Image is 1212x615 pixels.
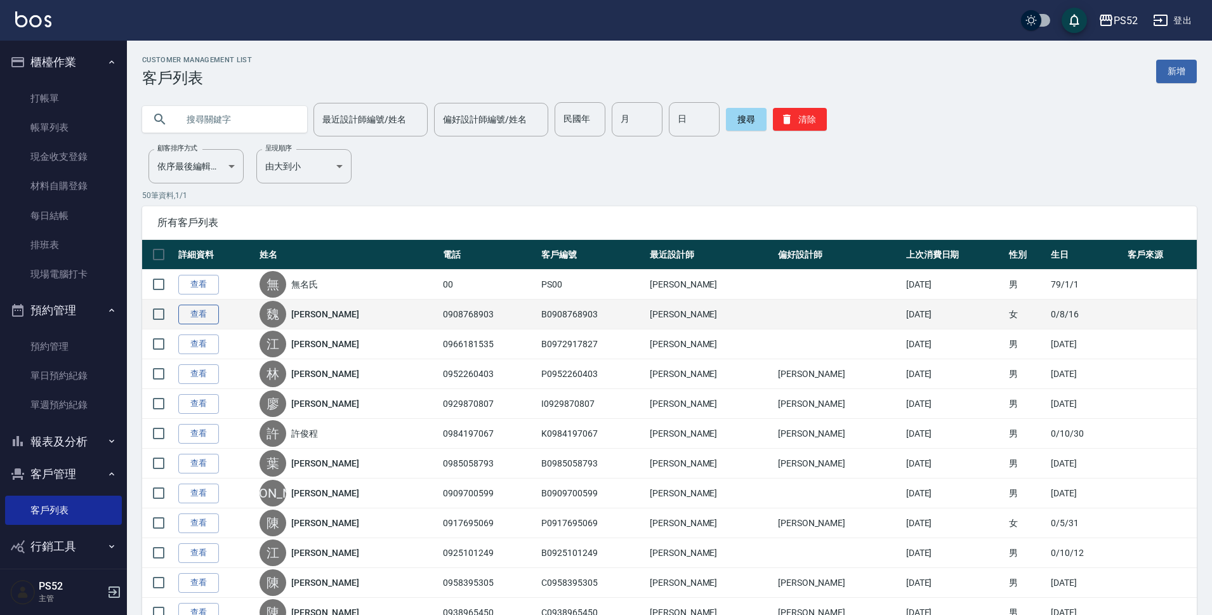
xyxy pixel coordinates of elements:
[1048,300,1124,329] td: 0/8/16
[440,538,538,568] td: 0925101249
[1124,240,1197,270] th: 客戶來源
[5,361,122,390] a: 單日預約紀錄
[726,108,767,131] button: 搜尋
[178,394,219,414] a: 查看
[903,300,1006,329] td: [DATE]
[39,580,103,593] h5: PS52
[1006,508,1048,538] td: 女
[1006,419,1048,449] td: 男
[5,260,122,289] a: 現場電腦打卡
[440,270,538,300] td: 00
[440,508,538,538] td: 0917695069
[538,419,647,449] td: K0984197067
[291,457,359,470] a: [PERSON_NAME]
[178,424,219,444] a: 查看
[440,419,538,449] td: 0984197067
[775,359,903,389] td: [PERSON_NAME]
[775,508,903,538] td: [PERSON_NAME]
[647,568,775,598] td: [PERSON_NAME]
[178,513,219,533] a: 查看
[142,190,1197,201] p: 50 筆資料, 1 / 1
[178,543,219,563] a: 查看
[15,11,51,27] img: Logo
[5,496,122,525] a: 客戶列表
[178,484,219,503] a: 查看
[291,546,359,559] a: [PERSON_NAME]
[538,240,647,270] th: 客戶編號
[647,449,775,479] td: [PERSON_NAME]
[5,171,122,201] a: 材料自購登錄
[903,419,1006,449] td: [DATE]
[260,539,286,566] div: 江
[142,69,252,87] h3: 客戶列表
[775,389,903,419] td: [PERSON_NAME]
[291,517,359,529] a: [PERSON_NAME]
[647,300,775,329] td: [PERSON_NAME]
[5,113,122,142] a: 帳單列表
[647,240,775,270] th: 最近設計師
[440,359,538,389] td: 0952260403
[260,450,286,477] div: 葉
[440,389,538,419] td: 0929870807
[256,240,440,270] th: 姓名
[5,332,122,361] a: 預約管理
[1048,359,1124,389] td: [DATE]
[5,294,122,327] button: 預約管理
[142,56,252,64] h2: Customer Management List
[1048,389,1124,419] td: [DATE]
[5,46,122,79] button: 櫃檯作業
[175,240,256,270] th: 詳細資料
[647,329,775,359] td: [PERSON_NAME]
[903,508,1006,538] td: [DATE]
[1048,568,1124,598] td: [DATE]
[647,359,775,389] td: [PERSON_NAME]
[1006,359,1048,389] td: 男
[1006,329,1048,359] td: 男
[5,458,122,491] button: 客戶管理
[647,389,775,419] td: [PERSON_NAME]
[178,364,219,384] a: 查看
[5,142,122,171] a: 現金收支登錄
[260,390,286,417] div: 廖
[440,329,538,359] td: 0966181535
[1006,449,1048,479] td: 男
[1048,270,1124,300] td: 79/1/1
[775,240,903,270] th: 偏好設計師
[1048,329,1124,359] td: [DATE]
[538,538,647,568] td: B0925101249
[1006,389,1048,419] td: 男
[39,593,103,604] p: 主管
[1006,300,1048,329] td: 女
[903,359,1006,389] td: [DATE]
[538,508,647,538] td: P0917695069
[291,427,318,440] a: 許俊程
[260,510,286,536] div: 陳
[178,102,297,136] input: 搜尋關鍵字
[1062,8,1087,33] button: save
[260,480,286,506] div: [PERSON_NAME]
[1006,568,1048,598] td: 男
[5,530,122,563] button: 行銷工具
[440,449,538,479] td: 0985058793
[1156,60,1197,83] a: 新增
[5,390,122,420] a: 單週預約紀錄
[1093,8,1143,34] button: PS52
[291,487,359,499] a: [PERSON_NAME]
[1006,479,1048,508] td: 男
[538,359,647,389] td: P0952260403
[647,419,775,449] td: [PERSON_NAME]
[260,271,286,298] div: 無
[5,230,122,260] a: 排班表
[1006,240,1048,270] th: 性別
[903,449,1006,479] td: [DATE]
[1048,538,1124,568] td: 0/10/12
[775,568,903,598] td: [PERSON_NAME]
[538,449,647,479] td: B0985058793
[5,84,122,113] a: 打帳單
[178,305,219,324] a: 查看
[903,538,1006,568] td: [DATE]
[1048,508,1124,538] td: 0/5/31
[291,308,359,321] a: [PERSON_NAME]
[1048,479,1124,508] td: [DATE]
[157,216,1182,229] span: 所有客戶列表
